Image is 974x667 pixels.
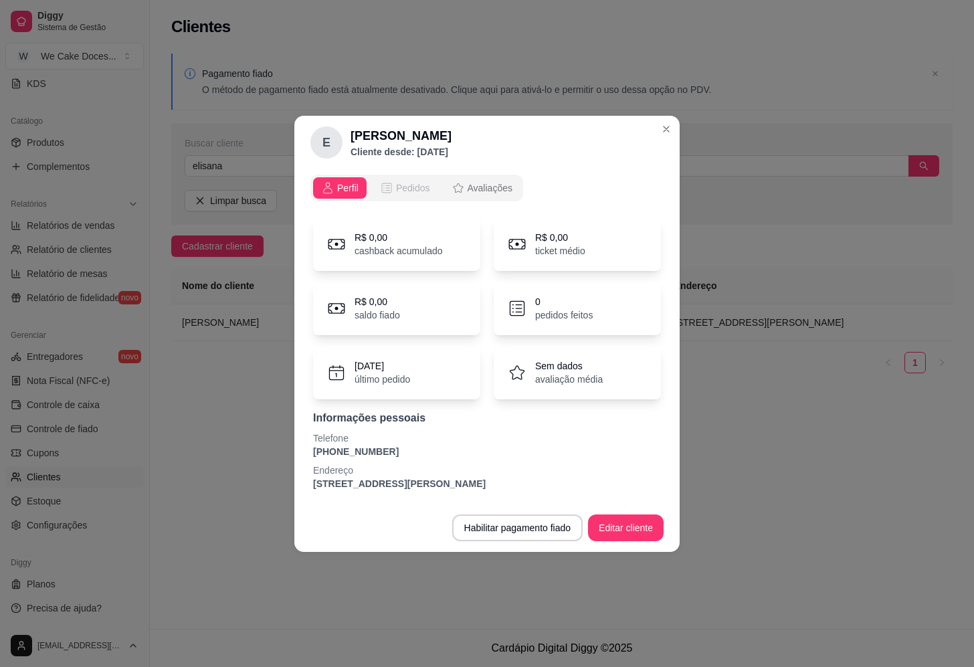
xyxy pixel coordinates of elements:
p: Telefone [313,432,661,445]
span: Avaliações [468,181,512,195]
p: [PHONE_NUMBER] [313,445,661,458]
p: R$ 0,00 [355,295,400,308]
p: avaliação média [535,373,603,386]
p: pedidos feitos [535,308,593,322]
p: Cliente desde: [DATE] [351,145,452,159]
button: Close [656,118,677,140]
span: Perfil [337,181,359,195]
p: ticket médio [535,244,585,258]
p: R$ 0,00 [535,231,585,244]
p: R$ 0,00 [355,231,443,244]
p: Endereço [313,464,661,477]
div: E [310,126,343,159]
p: [STREET_ADDRESS][PERSON_NAME] [313,477,661,490]
h2: [PERSON_NAME] [351,126,452,145]
p: cashback acumulado [355,244,443,258]
p: Sem dados [535,359,603,373]
p: 0 [535,295,593,308]
div: opções [310,175,523,201]
button: Habilitar pagamento fiado [452,514,583,541]
p: [DATE] [355,359,410,373]
p: Informações pessoais [313,410,661,426]
button: Editar cliente [588,514,664,541]
p: saldo fiado [355,308,400,322]
span: Pedidos [396,181,430,195]
div: opções [310,175,664,201]
p: último pedido [355,373,410,386]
